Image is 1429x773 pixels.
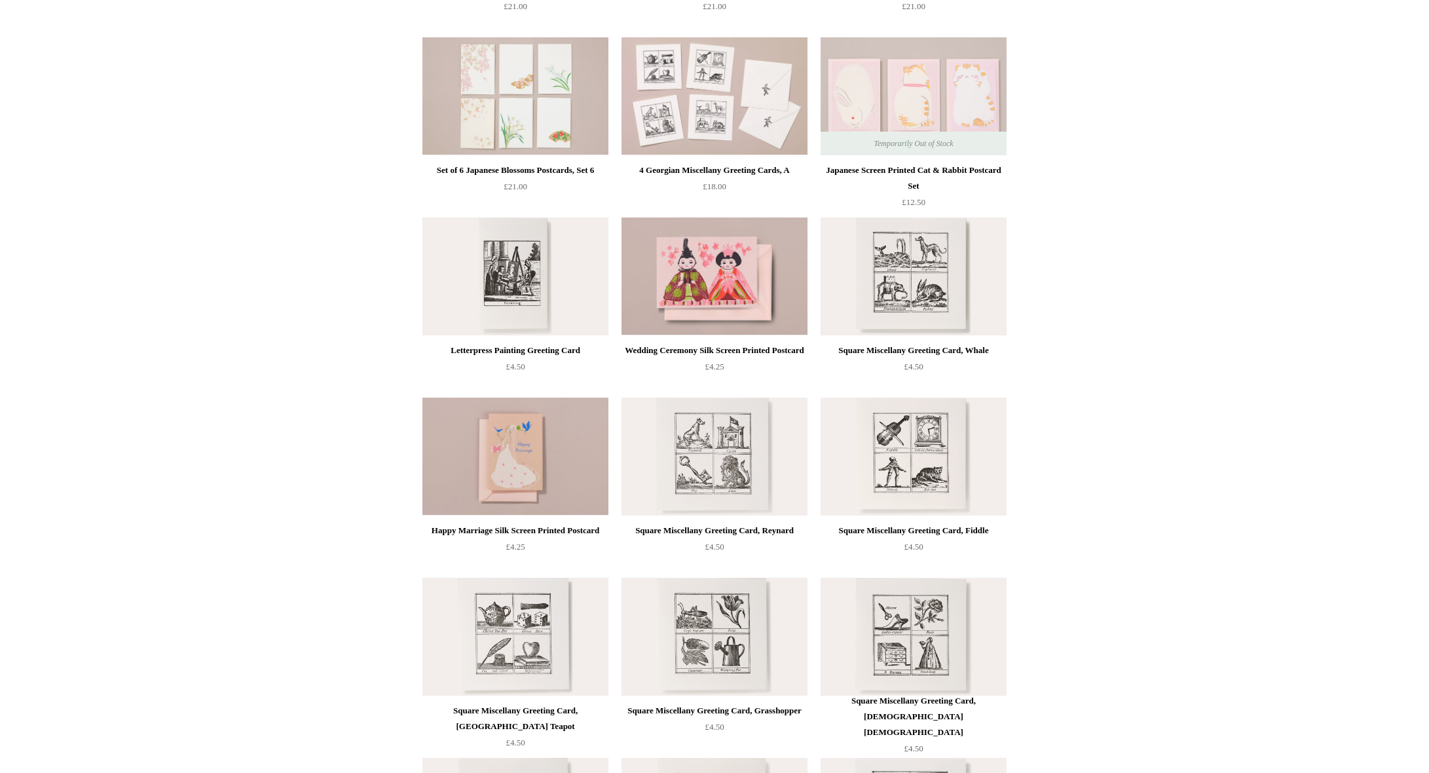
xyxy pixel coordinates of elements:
div: Square Miscellany Greeting Card, Reynard [625,523,804,538]
a: Square Miscellany Greeting Card, Whale £4.50 [821,343,1007,396]
a: Square Miscellany Greeting Card, [GEOGRAPHIC_DATA] Teapot £4.50 [422,703,608,757]
img: Square Miscellany Greeting Card, Fiddle [821,398,1007,516]
span: £4.50 [506,362,525,371]
span: £21.00 [703,1,726,11]
a: Letterpress Painting Greeting Card £4.50 [422,343,608,396]
span: £4.50 [904,362,923,371]
img: Square Miscellany Greeting Card, French Lady [821,578,1007,696]
div: 4 Georgian Miscellany Greeting Cards, A [625,162,804,178]
div: Japanese Screen Printed Cat & Rabbit Postcard Set [824,162,1003,194]
div: Square Miscellany Greeting Card, Grasshopper [625,703,804,719]
div: Square Miscellany Greeting Card, [DEMOGRAPHIC_DATA] [DEMOGRAPHIC_DATA] [824,693,1003,740]
img: 4 Georgian Miscellany Greeting Cards, A [622,37,807,155]
a: Wedding Ceremony Silk Screen Printed Postcard £4.25 [622,343,807,396]
div: Square Miscellany Greeting Card, Fiddle [824,523,1003,538]
a: Square Miscellany Greeting Card, Grasshopper Square Miscellany Greeting Card, Grasshopper [622,578,807,696]
a: Square Miscellany Greeting Card, Fiddle £4.50 [821,523,1007,576]
img: Square Miscellany Greeting Card, Grasshopper [622,578,807,696]
img: Square Miscellany Greeting Card, China Teapot [422,578,608,696]
img: Set of 6 Japanese Blossoms Postcards, Set 6 [422,37,608,155]
span: £12.50 [902,197,925,207]
span: £4.50 [506,738,525,747]
a: Japanese Screen Printed Cat & Rabbit Postcard Set £12.50 [821,162,1007,216]
a: Square Miscellany Greeting Card, China Teapot Square Miscellany Greeting Card, China Teapot [422,578,608,696]
div: Happy Marriage Silk Screen Printed Postcard [426,523,605,538]
img: Square Miscellany Greeting Card, Whale [821,217,1007,335]
a: Square Miscellany Greeting Card, Fiddle Square Miscellany Greeting Card, Fiddle [821,398,1007,516]
span: £4.25 [705,362,724,371]
a: Happy Marriage Silk Screen Printed Postcard £4.25 [422,523,608,576]
div: Wedding Ceremony Silk Screen Printed Postcard [625,343,804,358]
img: Letterpress Painting Greeting Card [422,217,608,335]
div: Square Miscellany Greeting Card, Whale [824,343,1003,358]
img: Square Miscellany Greeting Card, Reynard [622,398,807,516]
a: Letterpress Painting Greeting Card Letterpress Painting Greeting Card [422,217,608,335]
span: £4.50 [904,744,923,753]
a: Square Miscellany Greeting Card, Grasshopper £4.50 [622,703,807,757]
a: Set of 6 Japanese Blossoms Postcards, Set 6 £21.00 [422,162,608,216]
span: £4.50 [705,542,724,552]
a: 4 Georgian Miscellany Greeting Cards, A 4 Georgian Miscellany Greeting Cards, A [622,37,807,155]
span: £21.00 [504,1,527,11]
span: £4.50 [904,542,923,552]
span: £4.25 [506,542,525,552]
img: Happy Marriage Silk Screen Printed Postcard [422,398,608,516]
a: Square Miscellany Greeting Card, French Lady Square Miscellany Greeting Card, French Lady [821,578,1007,696]
a: Happy Marriage Silk Screen Printed Postcard Happy Marriage Silk Screen Printed Postcard [422,398,608,516]
a: Wedding Ceremony Silk Screen Printed Postcard Wedding Ceremony Silk Screen Printed Postcard [622,217,807,335]
a: Japanese Screen Printed Cat & Rabbit Postcard Set Japanese Screen Printed Cat & Rabbit Postcard S... [821,37,1007,155]
a: Square Miscellany Greeting Card, Reynard £4.50 [622,523,807,576]
span: £21.00 [504,181,527,191]
span: £4.50 [705,722,724,732]
span: £18.00 [703,181,726,191]
a: Square Miscellany Greeting Card, [DEMOGRAPHIC_DATA] [DEMOGRAPHIC_DATA] £4.50 [821,693,1007,757]
div: Letterpress Painting Greeting Card [426,343,605,358]
div: Square Miscellany Greeting Card, [GEOGRAPHIC_DATA] Teapot [426,703,605,734]
img: Wedding Ceremony Silk Screen Printed Postcard [622,217,807,335]
a: Square Miscellany Greeting Card, Whale Square Miscellany Greeting Card, Whale [821,217,1007,335]
span: £21.00 [902,1,925,11]
img: Japanese Screen Printed Cat & Rabbit Postcard Set [821,37,1007,155]
div: Set of 6 Japanese Blossoms Postcards, Set 6 [426,162,605,178]
span: Temporarily Out of Stock [861,132,966,155]
a: Set of 6 Japanese Blossoms Postcards, Set 6 Set of 6 Japanese Blossoms Postcards, Set 6 [422,37,608,155]
a: Square Miscellany Greeting Card, Reynard Square Miscellany Greeting Card, Reynard [622,398,807,516]
a: 4 Georgian Miscellany Greeting Cards, A £18.00 [622,162,807,216]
